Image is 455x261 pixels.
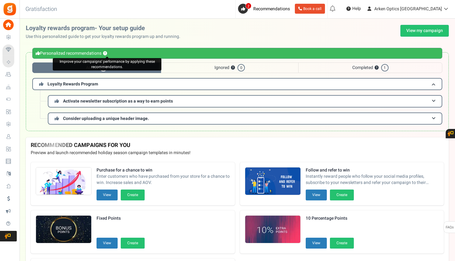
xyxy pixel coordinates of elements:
[330,238,354,249] button: Create
[103,52,107,56] button: ?
[351,6,361,12] span: Help
[32,62,161,73] span: Active
[97,190,118,200] button: View
[344,4,363,14] a: Help
[298,62,442,73] span: Completed
[31,142,444,149] h4: RECOMMENDED CAMPAIGNS FOR YOU
[36,167,91,195] img: Recommended Campaigns
[306,167,439,173] strong: Follow and refer to win
[47,81,98,87] span: Loyalty Rewards Program
[97,167,230,173] strong: Purchase for a chance to win
[121,238,145,249] button: Create
[306,173,439,186] span: Instantly reward people who follow your social media profiles, subscribe to your newsletters and ...
[245,216,300,244] img: Recommended Campaigns
[19,3,64,16] h3: Gratisfaction
[97,215,145,222] strong: Fixed Points
[161,62,299,73] span: Ignored
[306,215,354,222] strong: 10 Percentage Points
[445,222,454,233] span: FAQs
[238,4,292,14] a: 2 Recommendations
[97,173,230,186] span: Enter customers who have purchased from your store for a chance to win. Increase sales and AOV.
[26,34,185,40] p: Use this personalized guide to get your loyalty rewards program up and running.
[375,66,379,70] button: ?
[374,6,442,12] span: Arken Optics [GEOGRAPHIC_DATA]
[295,4,325,14] a: Book a call
[381,64,389,71] span: 1
[97,238,118,249] button: View
[306,190,327,200] button: View
[121,190,145,200] button: Create
[32,48,442,59] div: Personalized recommendations
[31,150,444,156] p: Preview and launch recommended holiday season campaign templates in minutes!
[306,238,327,249] button: View
[245,167,300,195] img: Recommended Campaigns
[330,190,354,200] button: Create
[3,2,17,16] img: Gratisfaction
[36,216,91,244] img: Recommended Campaigns
[246,3,251,9] span: 2
[400,25,449,37] a: View my campaign
[53,58,161,71] div: Improve your campaigns' performance by applying these recommendations.
[26,25,185,32] h2: Loyalty rewards program- Your setup guide
[253,6,290,12] span: Recommendations
[63,115,149,122] span: Consider uploading a unique header image.
[63,98,173,104] span: Activate newsletter subscription as a way to earn points
[237,64,245,71] span: 0
[231,66,235,70] button: ?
